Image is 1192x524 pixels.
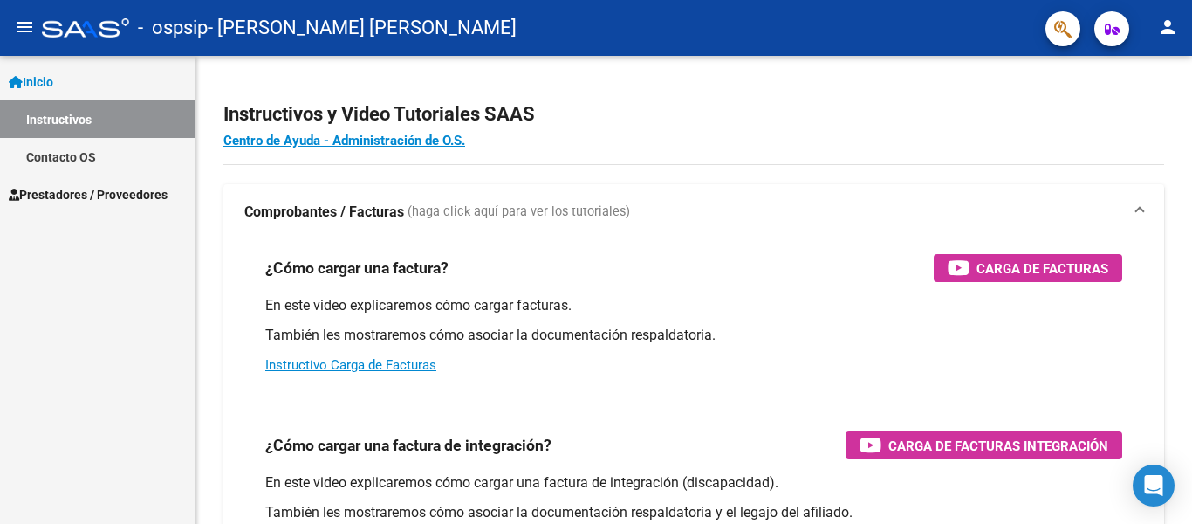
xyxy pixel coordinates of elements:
[976,258,1108,279] span: Carga de Facturas
[888,435,1108,457] span: Carga de Facturas Integración
[244,203,404,222] strong: Comprobantes / Facturas
[265,473,1122,493] p: En este video explicaremos cómo cargar una factura de integración (discapacidad).
[265,433,551,458] h3: ¿Cómo cargar una factura de integración?
[9,185,168,204] span: Prestadores / Proveedores
[223,184,1164,240] mat-expansion-panel-header: Comprobantes / Facturas (haga click aquí para ver los tutoriales)
[934,254,1122,282] button: Carga de Facturas
[9,72,53,92] span: Inicio
[265,503,1122,522] p: También les mostraremos cómo asociar la documentación respaldatoria y el legajo del afiliado.
[408,203,630,222] span: (haga click aquí para ver los tutoriales)
[265,357,436,373] a: Instructivo Carga de Facturas
[223,133,465,148] a: Centro de Ayuda - Administración de O.S.
[208,9,517,47] span: - [PERSON_NAME] [PERSON_NAME]
[14,17,35,38] mat-icon: menu
[1157,17,1178,38] mat-icon: person
[138,9,208,47] span: - ospsip
[223,98,1164,131] h2: Instructivos y Video Tutoriales SAAS
[265,326,1122,345] p: También les mostraremos cómo asociar la documentación respaldatoria.
[1133,465,1175,507] div: Open Intercom Messenger
[265,296,1122,315] p: En este video explicaremos cómo cargar facturas.
[265,256,449,280] h3: ¿Cómo cargar una factura?
[846,431,1122,459] button: Carga de Facturas Integración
